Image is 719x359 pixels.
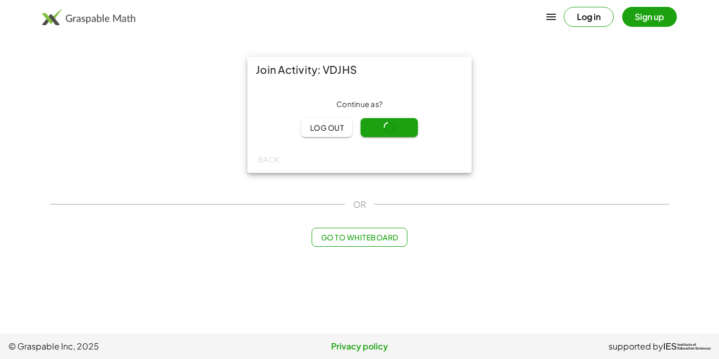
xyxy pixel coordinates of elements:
span: © Graspable Inc, 2025 [8,340,243,353]
span: Institute of Education Sciences [677,343,711,351]
button: Sign up [622,7,677,27]
button: Log in [564,7,614,27]
span: Go to Whiteboard [321,232,398,242]
button: Log out [301,118,352,137]
span: OR [353,198,366,211]
span: IES [663,342,677,352]
span: supported by [608,340,663,353]
button: Go to Whiteboard [312,228,407,247]
div: Continue as ? [256,99,463,110]
div: Join Activity: VDJHS [247,57,472,82]
a: IESInstitute ofEducation Sciences [663,340,711,353]
a: Privacy policy [243,340,477,353]
span: Log out [309,123,344,132]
